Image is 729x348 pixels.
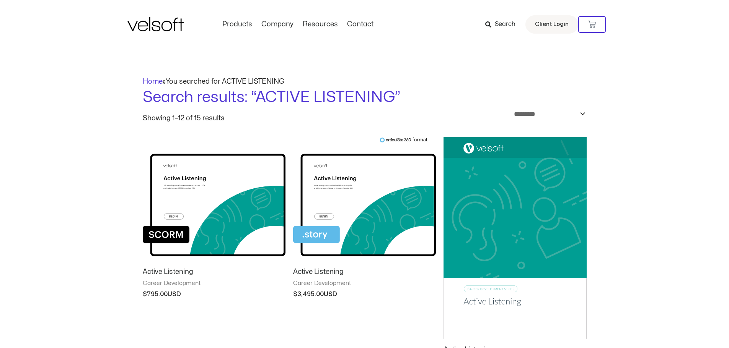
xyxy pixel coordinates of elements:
a: Search [485,18,521,31]
span: » [143,78,284,85]
a: Home [143,78,163,85]
bdi: 795.00 [143,291,168,297]
a: Active Listening [143,267,285,280]
a: ContactMenu Toggle [342,20,378,29]
span: You searched for ACTIVE LISTENING [166,78,284,85]
a: Client Login [525,15,578,34]
span: $ [143,291,147,297]
h1: Search results: “ACTIVE LISTENING” [143,87,587,108]
img: Active Listening [293,137,436,261]
span: Client Login [535,19,569,29]
img: Active Listening [444,137,586,340]
nav: Menu [218,20,378,29]
a: CompanyMenu Toggle [257,20,298,29]
h2: Active Listening [293,267,436,276]
a: Active Listening [293,267,436,280]
span: Career Development [143,280,285,287]
select: Shop order [509,108,587,120]
span: Search [495,19,515,29]
h2: Active Listening [143,267,285,276]
a: ResourcesMenu Toggle [298,20,342,29]
img: Velsoft Training Materials [127,17,184,31]
img: Active Listening [143,137,285,261]
p: Showing 1–12 of 15 results [143,115,225,122]
span: Career Development [293,280,436,287]
bdi: 3,495.00 [293,291,324,297]
a: ProductsMenu Toggle [218,20,257,29]
span: $ [293,291,297,297]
